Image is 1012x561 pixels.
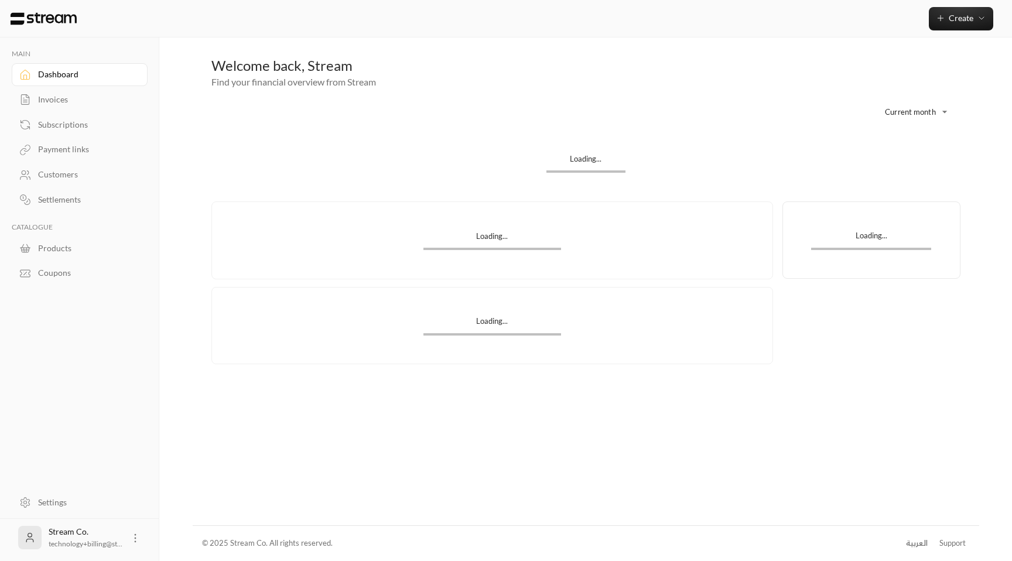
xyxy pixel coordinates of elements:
div: Customers [38,169,133,180]
div: Invoices [38,94,133,105]
div: Loading... [423,316,561,333]
div: Welcome back, Stream [211,56,960,75]
a: Coupons [12,262,148,285]
div: Settlements [38,194,133,206]
span: Find your financial overview from Stream [211,76,376,87]
div: Products [38,242,133,254]
div: Loading... [546,153,625,170]
button: Create [929,7,993,30]
a: Customers [12,163,148,186]
div: Dashboard [38,69,133,80]
span: technology+billing@st... [49,539,122,548]
span: Create [949,13,973,23]
div: Stream Co. [49,526,122,549]
div: Loading... [811,230,931,247]
img: Logo [9,12,78,25]
a: Subscriptions [12,113,148,136]
div: Loading... [423,231,561,248]
div: العربية [906,538,928,549]
p: MAIN [12,49,148,59]
div: Coupons [38,267,133,279]
div: Payment links [38,143,133,155]
a: Invoices [12,88,148,111]
a: Settlements [12,189,148,211]
div: Settings [38,497,133,508]
a: Products [12,237,148,259]
a: Dashboard [12,63,148,86]
a: Settings [12,491,148,514]
div: © 2025 Stream Co. All rights reserved. [202,538,333,549]
div: Current month [867,97,955,127]
a: Support [935,533,969,554]
div: Subscriptions [38,119,133,131]
p: CATALOGUE [12,223,148,232]
a: Payment links [12,138,148,161]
